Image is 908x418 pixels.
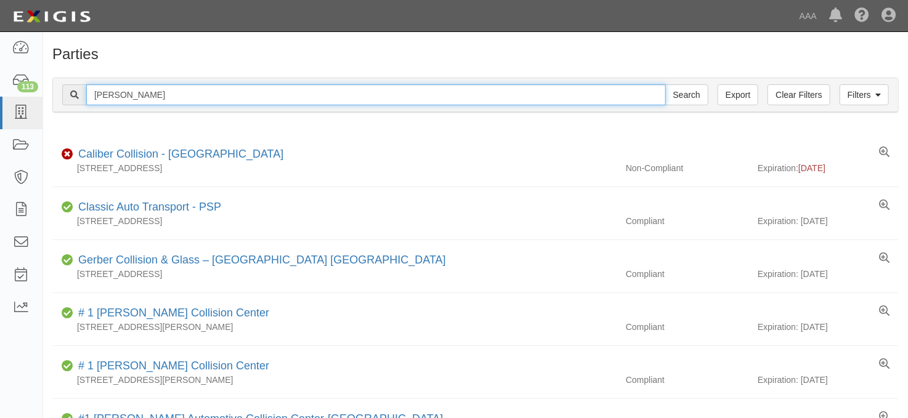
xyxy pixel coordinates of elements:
[9,6,94,28] img: logo-5460c22ac91f19d4615b14bd174203de0afe785f0fc80cf4dbbc73dc1793850b.png
[879,358,890,371] a: View results summary
[78,307,269,319] a: # 1 [PERSON_NAME] Collision Center
[73,252,446,268] div: Gerber Collision & Glass – Houston Brighton
[17,81,38,92] div: 113
[52,46,899,62] h1: Parties
[617,374,758,386] div: Compliant
[798,163,825,173] span: [DATE]
[617,215,758,227] div: Compliant
[73,358,269,374] div: # 1 Cochran Collision Center
[52,162,617,174] div: [STREET_ADDRESS]
[879,199,890,212] a: View results summary
[879,252,890,265] a: View results summary
[52,215,617,227] div: [STREET_ADDRESS]
[62,309,73,318] i: Compliant
[879,147,890,159] a: View results summary
[617,268,758,280] div: Compliant
[617,321,758,333] div: Compliant
[62,203,73,212] i: Compliant
[73,147,283,163] div: Caliber Collision - Gainesville
[73,199,221,215] div: Classic Auto Transport - PSP
[78,201,221,213] a: Classic Auto Transport - PSP
[52,374,617,386] div: [STREET_ADDRESS][PERSON_NAME]
[78,254,446,266] a: Gerber Collision & Glass – [GEOGRAPHIC_DATA] [GEOGRAPHIC_DATA]
[78,360,269,372] a: # 1 [PERSON_NAME] Collision Center
[758,374,899,386] div: Expiration: [DATE]
[86,84,666,105] input: Search
[62,256,73,265] i: Compliant
[768,84,830,105] a: Clear Filters
[758,162,899,174] div: Expiration:
[62,150,73,159] i: Non-Compliant
[78,148,283,160] a: Caliber Collision - [GEOGRAPHIC_DATA]
[793,4,823,28] a: AAA
[854,9,869,23] i: Help Center - Complianz
[665,84,708,105] input: Search
[52,268,617,280] div: [STREET_ADDRESS]
[718,84,758,105] a: Export
[617,162,758,174] div: Non-Compliant
[73,305,269,321] div: # 1 Cochran Collision Center
[758,321,899,333] div: Expiration: [DATE]
[62,362,73,371] i: Compliant
[52,321,617,333] div: [STREET_ADDRESS][PERSON_NAME]
[758,268,899,280] div: Expiration: [DATE]
[879,305,890,318] a: View results summary
[758,215,899,227] div: Expiration: [DATE]
[840,84,889,105] a: Filters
